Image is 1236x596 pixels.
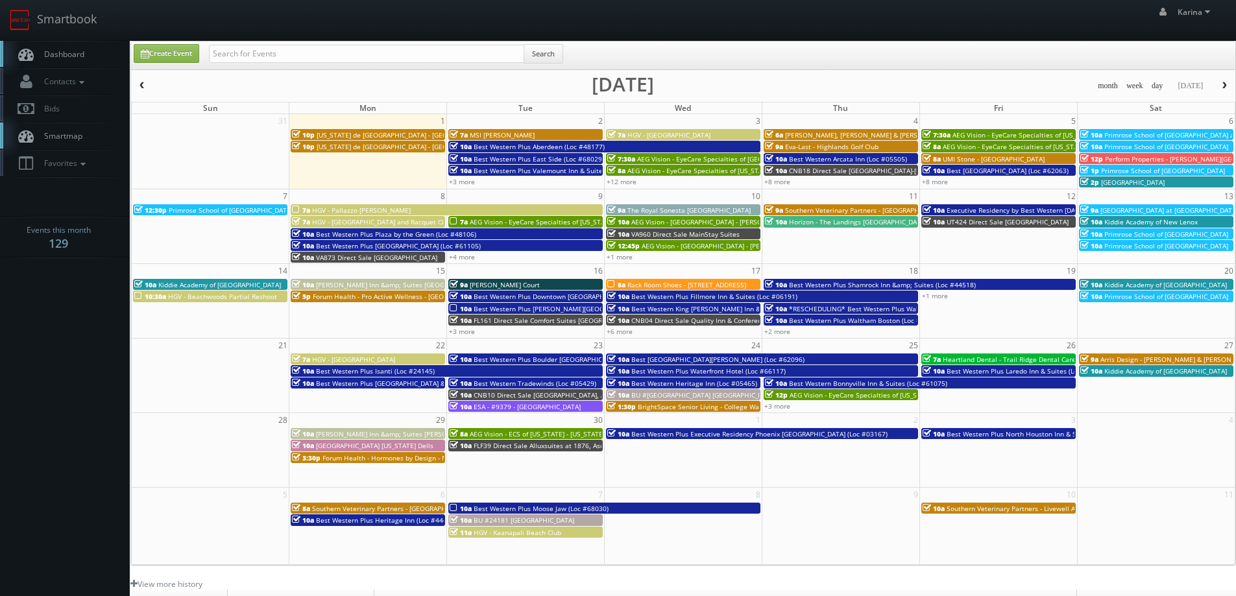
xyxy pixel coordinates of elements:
span: ESA - #9379 - [GEOGRAPHIC_DATA] [474,402,581,411]
span: Primrose School of [GEOGRAPHIC_DATA] [1104,241,1228,250]
span: 10:30a [134,292,166,301]
span: VA960 Direct Sale MainStay Suites [631,230,740,239]
span: 10a [292,441,314,450]
span: 6 [1228,114,1235,128]
span: Best Western Plus Fillmore Inn & Suites (Loc #06191) [631,292,797,301]
span: Best Western Plus Moose Jaw (Loc #68030) [474,504,609,513]
span: 10a [292,429,314,438]
span: Southern Veterinary Partners - [GEOGRAPHIC_DATA] [312,504,473,513]
span: Horizon - The Landings [GEOGRAPHIC_DATA] [789,217,927,226]
span: Best [GEOGRAPHIC_DATA] (Loc #62063) [947,166,1069,175]
span: 10a [450,292,472,301]
span: AEG Vision - EyeCare Specialties of [US_STATE] - Carolina Family Vision [943,142,1162,151]
span: Best Western Plus Downtown [GEOGRAPHIC_DATA] (Loc #48199) [474,292,673,301]
span: 10a [1080,280,1102,289]
span: HGV - Beachwoods Partial Reshoot [168,292,277,301]
span: 11a [450,528,472,537]
span: 9a [765,206,783,215]
span: HGV - Pallazzo [PERSON_NAME] [312,206,411,215]
span: Best Western Plus Isanti (Loc #24145) [316,366,435,375]
span: 22 [435,339,446,352]
span: 3 [755,114,762,128]
span: Southern Veterinary Partners - Livewell Animal Urgent Care of [GEOGRAPHIC_DATA] [947,504,1206,513]
a: +3 more [449,327,475,336]
span: 7a [923,355,941,364]
span: [PERSON_NAME] Court [470,280,540,289]
span: 10a [765,217,787,226]
span: 28 [277,413,289,427]
span: 10a [1080,366,1102,375]
span: 8a [450,429,468,438]
span: Kiddie Academy of New Lenox [1104,217,1198,226]
button: week [1122,78,1148,94]
span: FL161 Direct Sale Comfort Suites [GEOGRAPHIC_DATA] Downtown [474,316,677,325]
h2: [DATE] [592,78,654,91]
span: Best Western Plus East Side (Loc #68029) [474,154,604,163]
span: 10 [1065,488,1077,501]
span: 10a [765,316,787,325]
span: Tue [518,102,533,113]
span: 10 [750,189,762,203]
span: Rack Room Shoes - [STREET_ADDRESS] [627,280,746,289]
span: HGV - [GEOGRAPHIC_DATA] and Racquet Club [312,217,452,226]
span: 10a [607,355,629,364]
strong: 129 [49,235,68,251]
span: Best Western King [PERSON_NAME] Inn & Suites (Loc #62106) [631,304,824,313]
span: 10a [450,379,472,388]
a: View more history [130,578,202,590]
span: Kiddie Academy of [GEOGRAPHIC_DATA] [1104,366,1227,375]
span: Primrose School of [GEOGRAPHIC_DATA] [1104,292,1228,301]
span: Best Western Plus Valemount Inn & Suites (Loc #62120) [474,166,648,175]
span: 7:30a [607,154,635,163]
span: 10a [450,154,472,163]
span: AEG Vision - EyeCare Specialties of [GEOGRAPHIC_DATA][US_STATE] - [GEOGRAPHIC_DATA] [637,154,915,163]
span: 6a [765,130,783,139]
span: 8a [607,280,625,289]
span: Mon [359,102,376,113]
span: 12p [1080,154,1103,163]
span: UMI Stone - [GEOGRAPHIC_DATA] [943,154,1045,163]
span: UT424 Direct Sale [GEOGRAPHIC_DATA] [947,217,1069,226]
span: 11 [1223,488,1235,501]
span: Events this month [27,224,91,237]
span: 8a [292,504,310,513]
span: 10a [134,280,156,289]
span: 7a [292,355,310,364]
a: +4 more [449,252,475,261]
span: 12:45p [607,241,640,250]
span: 18 [908,264,919,278]
span: 5 [282,488,289,501]
a: +2 more [764,327,790,336]
span: Best Western Plus Boulder [GEOGRAPHIC_DATA] (Loc #06179) [474,355,665,364]
span: 10a [607,292,629,301]
span: Best Western Plus Shamrock Inn &amp; Suites (Loc #44518) [789,280,976,289]
span: 8 [439,189,446,203]
span: 10a [923,217,945,226]
span: AEG Vision - EyeCare Specialties of [US_STATE] – Primary EyeCare ([GEOGRAPHIC_DATA]) [790,390,1062,399]
span: 5p [292,292,311,301]
span: VA873 Direct Sale [GEOGRAPHIC_DATA] [316,253,437,262]
a: Create Event [134,44,199,63]
span: 31 [277,114,289,128]
span: [GEOGRAPHIC_DATA] [1101,178,1165,187]
span: Best Western Plus North Houston Inn & Suites (Loc #44475) [947,429,1134,438]
span: Primrose School of [GEOGRAPHIC_DATA] [1104,230,1228,239]
span: Best Western Arcata Inn (Loc #05505) [789,154,907,163]
a: +1 more [607,252,633,261]
span: MSI [PERSON_NAME] [470,130,535,139]
span: 1p [1080,166,1099,175]
span: 10a [450,166,472,175]
span: Favorites [38,158,89,169]
span: 11 [908,189,919,203]
span: 10a [292,366,314,375]
button: Search [524,44,563,64]
span: 10a [607,390,629,399]
button: [DATE] [1173,78,1207,94]
span: HGV - Kaanapali Beach Club [474,528,561,537]
span: 10a [1080,217,1102,226]
span: 10a [607,366,629,375]
span: 10a [450,390,472,399]
span: Forum Health - Pro Active Wellness - [GEOGRAPHIC_DATA] [313,292,492,301]
span: 10a [292,253,314,262]
span: 9a [450,280,468,289]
